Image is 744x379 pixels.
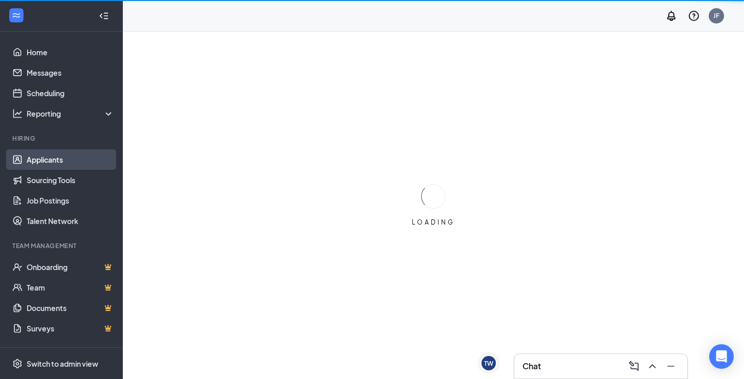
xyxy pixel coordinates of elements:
[27,318,114,339] a: SurveysCrown
[27,170,114,190] a: Sourcing Tools
[663,358,679,374] button: Minimize
[27,62,114,83] a: Messages
[12,108,23,119] svg: Analysis
[12,359,23,369] svg: Settings
[27,190,114,211] a: Job Postings
[484,359,493,368] div: TW
[688,10,700,22] svg: QuestionInfo
[646,360,659,372] svg: ChevronUp
[27,359,98,369] div: Switch to admin view
[12,241,112,250] div: Team Management
[522,361,541,372] h3: Chat
[27,257,114,277] a: OnboardingCrown
[644,358,661,374] button: ChevronUp
[27,149,114,170] a: Applicants
[665,10,677,22] svg: Notifications
[27,298,114,318] a: DocumentsCrown
[27,83,114,103] a: Scheduling
[11,10,21,20] svg: WorkstreamLogo
[27,42,114,62] a: Home
[27,277,114,298] a: TeamCrown
[408,218,459,227] div: LOADING
[628,360,640,372] svg: ComposeMessage
[626,358,642,374] button: ComposeMessage
[27,108,115,119] div: Reporting
[99,11,109,21] svg: Collapse
[27,211,114,231] a: Talent Network
[665,360,677,372] svg: Minimize
[709,344,734,369] div: Open Intercom Messenger
[12,134,112,143] div: Hiring
[713,11,719,20] div: JF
